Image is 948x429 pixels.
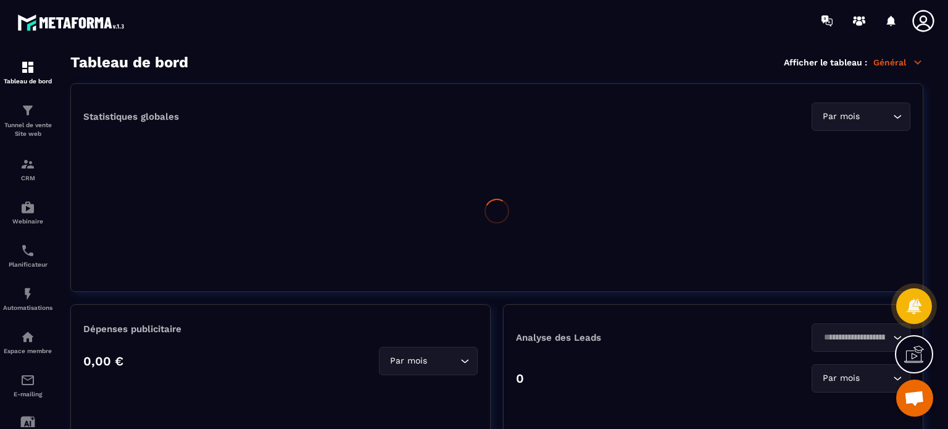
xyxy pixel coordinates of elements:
img: automations [20,286,35,301]
p: Statistiques globales [83,111,179,122]
div: Search for option [812,364,910,393]
input: Search for option [820,331,890,344]
input: Search for option [862,110,890,123]
a: automationsautomationsWebinaire [3,191,52,234]
p: Tableau de bord [3,78,52,85]
img: automations [20,200,35,215]
p: Espace membre [3,348,52,354]
a: automationsautomationsEspace membre [3,320,52,364]
h3: Tableau de bord [70,54,188,71]
p: Général [873,57,923,68]
img: email [20,373,35,388]
img: formation [20,60,35,75]
input: Search for option [862,372,890,385]
div: Search for option [812,102,910,131]
a: formationformationCRM [3,148,52,191]
div: Search for option [379,347,478,375]
a: formationformationTableau de bord [3,51,52,94]
p: Automatisations [3,304,52,311]
p: 0,00 € [83,354,123,369]
a: schedulerschedulerPlanificateur [3,234,52,277]
img: formation [20,103,35,118]
p: CRM [3,175,52,181]
img: logo [17,11,128,34]
span: Par mois [387,354,430,368]
img: automations [20,330,35,344]
img: formation [20,157,35,172]
p: Dépenses publicitaire [83,323,478,335]
a: formationformationTunnel de vente Site web [3,94,52,148]
span: Par mois [820,110,862,123]
span: Par mois [820,372,862,385]
input: Search for option [430,354,457,368]
a: emailemailE-mailing [3,364,52,407]
div: Ouvrir le chat [896,380,933,417]
div: Search for option [812,323,910,352]
img: scheduler [20,243,35,258]
p: Analyse des Leads [516,332,713,343]
a: automationsautomationsAutomatisations [3,277,52,320]
p: Planificateur [3,261,52,268]
p: E-mailing [3,391,52,398]
p: Afficher le tableau : [784,57,867,67]
p: Webinaire [3,218,52,225]
p: 0 [516,371,524,386]
p: Tunnel de vente Site web [3,121,52,138]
